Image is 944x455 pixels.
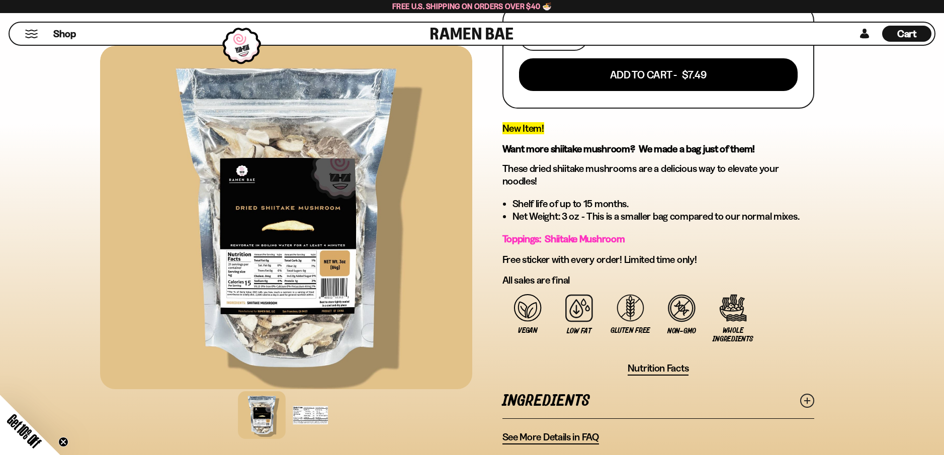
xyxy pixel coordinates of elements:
[567,327,591,335] span: Low Fat
[628,362,689,375] span: Nutrition Facts
[53,26,76,42] a: Shop
[518,326,538,335] span: Vegan
[502,431,599,443] span: See More Details in FAQ
[897,28,917,40] span: Cart
[53,27,76,41] span: Shop
[512,210,814,223] li: Net Weight: 3 oz - This is a smaller bag compared to our normal mixes.
[502,253,697,265] span: Free sticker with every order! Limited time only!
[882,23,931,45] a: Cart
[713,326,754,343] span: Whole Ingredients
[512,198,814,210] li: Shelf life of up to 15 months.
[58,437,68,447] button: Close teaser
[502,431,599,444] a: See More Details in FAQ
[25,30,38,38] button: Mobile Menu Trigger
[502,162,814,188] p: These dried shiitake mushrooms are a delicious way to elevate your noodles!
[519,58,798,91] button: Add To Cart - $7.49
[667,327,696,335] span: Non-GMO
[502,233,625,245] span: Toppings: Shiitake Mushroom
[611,326,650,335] span: Gluten Free
[502,384,814,418] a: Ingredients
[5,411,44,450] span: Get 10% Off
[502,274,814,287] p: All sales are final
[502,122,544,134] span: New Item!
[502,143,755,155] strong: Want more shiitake mushroom? We made a bag just of them!
[392,2,552,11] span: Free U.S. Shipping on Orders over $40 🍜
[628,362,689,376] button: Nutrition Facts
